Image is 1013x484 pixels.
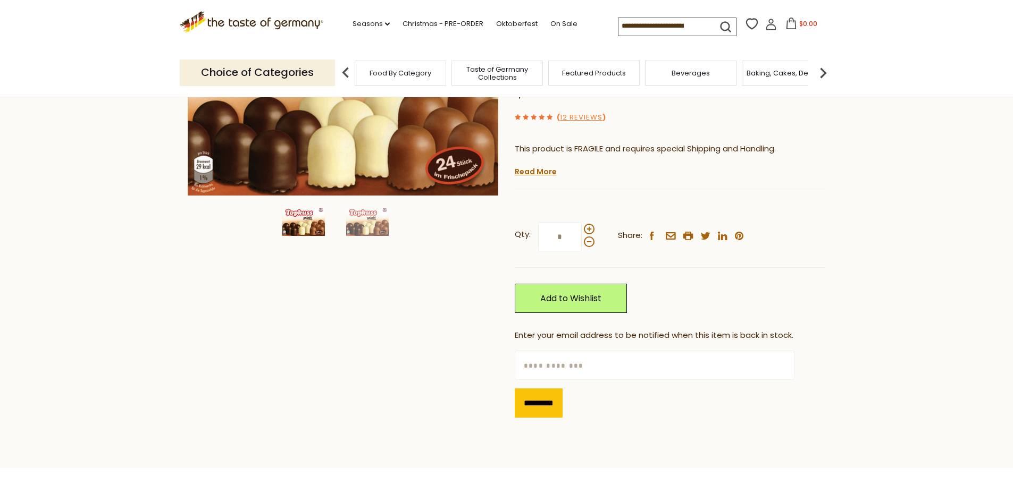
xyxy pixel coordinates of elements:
a: Read More [515,166,557,177]
a: Seasons [353,18,390,30]
button: $0.00 [779,18,824,33]
p: This product is FRAGILE and requires special Shipping and Handling. [515,142,826,156]
span: $0.00 [799,19,817,28]
a: On Sale [550,18,577,30]
img: Topkuss Minis Chocolate Kisses in three varieties [346,208,389,236]
a: Oktoberfest [496,18,538,30]
strong: Qty: [515,228,531,241]
img: previous arrow [335,62,356,83]
a: 12 Reviews [560,112,602,123]
a: Featured Products [562,69,626,77]
span: ( ) [557,112,606,122]
a: Add to Wishlist [515,284,627,313]
img: next arrow [813,62,834,83]
img: Topkuss Chocolate Marshmellow Kisses (4 units) [282,208,325,236]
a: Christmas - PRE-ORDER [403,18,483,30]
div: Enter your email address to be notified when this item is back in stock. [515,329,826,342]
a: Taste of Germany Collections [455,65,540,81]
input: Qty: [538,222,582,251]
li: We will ship this product in heat-protective, cushioned packaging and ice during warm weather mon... [525,164,826,177]
span: Share: [618,229,642,242]
a: Baking, Cakes, Desserts [747,69,829,77]
a: Beverages [672,69,710,77]
a: Food By Category [370,69,431,77]
p: Choice of Categories [180,60,335,86]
